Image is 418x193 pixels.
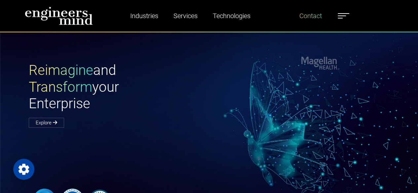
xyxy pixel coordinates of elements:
[29,62,93,78] span: Reimagine
[29,62,209,112] h1: and your Enterprise
[29,118,64,128] a: Explore
[297,8,324,23] a: Contact
[210,8,253,23] a: Technologies
[128,8,161,23] a: Industries
[171,8,200,23] a: Services
[29,79,92,95] span: Transform
[25,7,93,25] img: logo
